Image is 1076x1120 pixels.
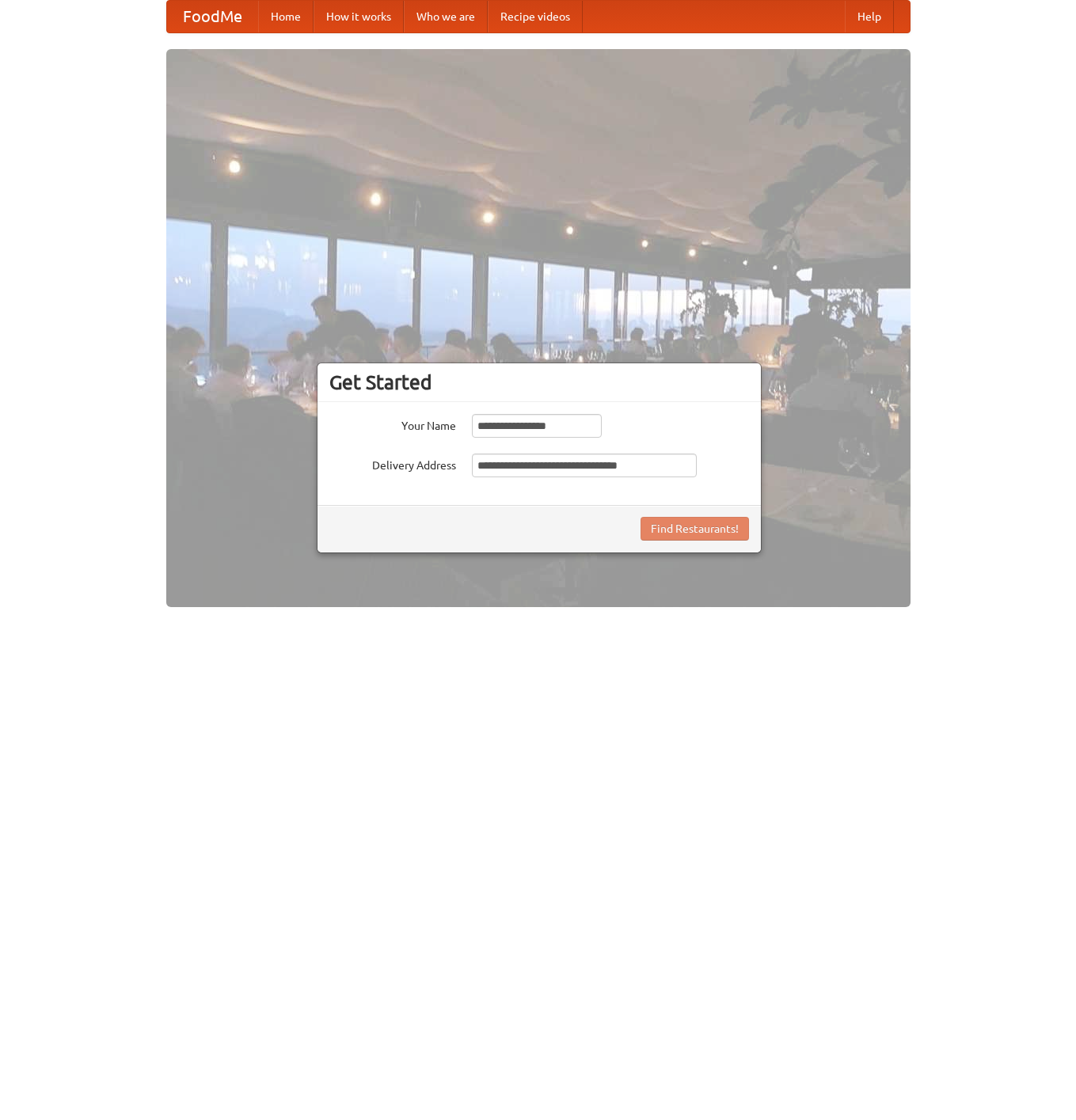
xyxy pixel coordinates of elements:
[258,1,314,32] a: Home
[488,1,583,32] a: Recipe videos
[167,1,258,32] a: FoodMe
[641,517,749,541] button: Find Restaurants!
[845,1,894,32] a: Help
[329,414,456,434] label: Your Name
[404,1,488,32] a: Who we are
[314,1,404,32] a: How it works
[329,454,456,473] label: Delivery Address
[329,370,749,394] h3: Get Started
